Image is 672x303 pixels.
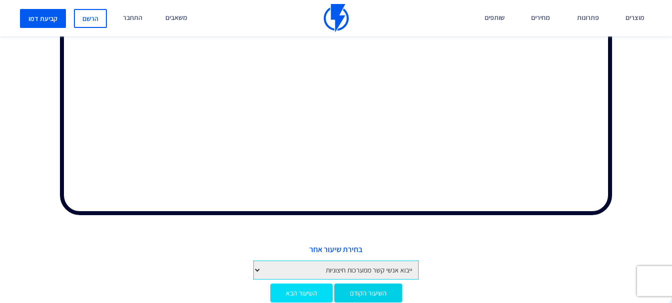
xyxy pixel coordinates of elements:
[334,284,402,303] a: השיעור הקודם
[270,284,333,303] a: השיעור הבא
[74,9,107,28] a: הרשם
[7,244,665,256] span: בחירת שיעור אחר
[20,9,66,28] a: קביעת דמו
